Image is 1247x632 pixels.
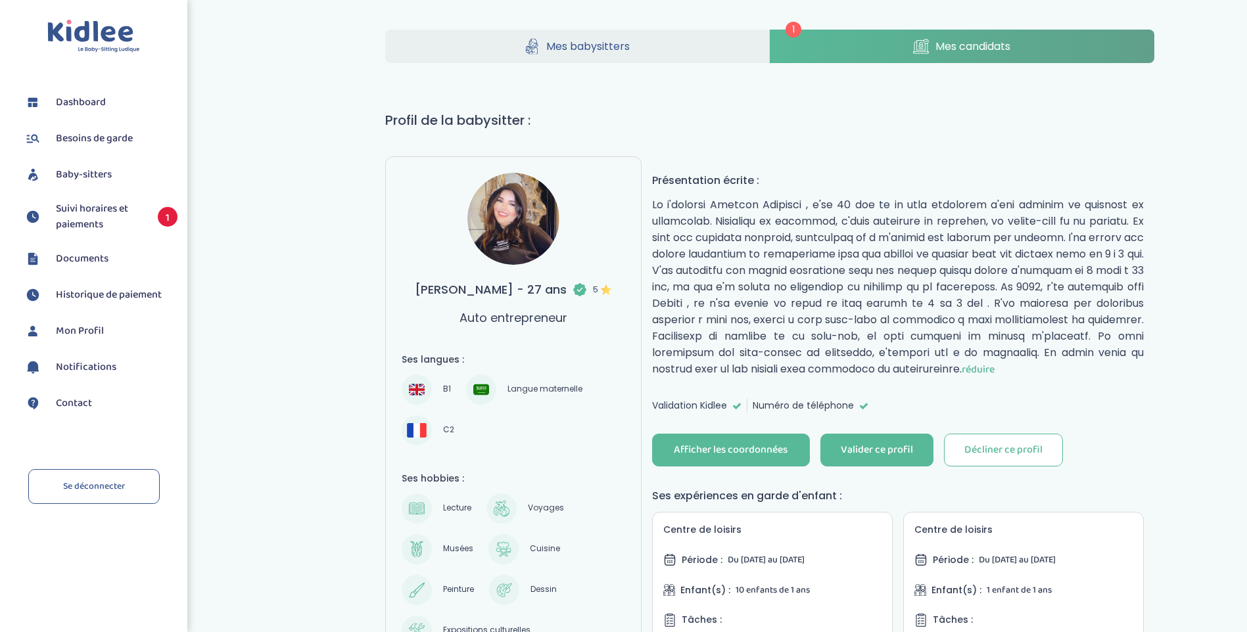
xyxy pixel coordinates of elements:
[23,321,43,341] img: profil.svg
[385,110,1154,130] h1: Profil de la babysitter :
[944,434,1063,466] button: Décliner ce profil
[525,541,565,557] span: Cuisine
[682,553,722,567] span: Période :
[467,173,559,265] img: avatar
[23,249,43,269] img: documents.svg
[962,361,995,378] span: réduire
[820,434,933,466] button: Valider ce profil
[652,399,727,413] span: Validation Kidlee
[753,399,854,413] span: Numéro de téléphone
[415,281,611,298] h3: [PERSON_NAME] - 27 ans
[23,249,177,269] a: Documents
[438,382,456,397] span: B1
[402,353,625,367] h4: Ses langues :
[23,357,43,377] img: notification.svg
[438,422,459,438] span: C2
[526,582,561,598] span: Dessin
[931,583,981,597] span: Enfant(s) :
[23,165,177,185] a: Baby-sitters
[680,583,730,597] span: Enfant(s) :
[56,131,133,147] span: Besoins de garde
[56,287,162,303] span: Historique de paiement
[652,172,1144,189] h4: Présentation écrite :
[652,196,1144,378] p: Lo i'dolorsi Ametcon Adipisci , e'se 40 doe te in utla etdolorem a'eni adminim ve quisnost ex ull...
[23,285,43,305] img: suivihoraire.svg
[933,613,973,627] span: Tâches :
[385,30,770,63] a: Mes babysitters
[56,167,112,183] span: Baby-sitters
[56,95,106,110] span: Dashboard
[23,129,177,148] a: Besoins de garde
[23,394,177,413] a: Contact
[674,443,788,458] div: Afficher les coordonnées
[786,22,801,37] span: 1
[438,582,479,598] span: Peinture
[438,541,478,557] span: Musées
[28,469,160,504] a: Se déconnecter
[935,38,1010,55] span: Mes candidats
[473,382,489,397] img: Arabe
[23,357,177,377] a: Notifications
[56,201,145,233] span: Suivi horaires et paiements
[402,472,625,485] h4: Ses hobbies :
[914,523,1133,537] h5: Centre de loisirs
[987,583,1052,597] span: 1 enfant de 1 ans
[56,323,104,339] span: Mon Profil
[523,501,569,516] span: Voyages
[979,553,1056,567] span: Du [DATE] au [DATE]
[663,523,882,537] h5: Centre de loisirs
[47,20,140,53] img: logo.svg
[770,30,1154,63] a: Mes candidats
[56,359,116,375] span: Notifications
[652,487,1144,504] h4: Ses expériences en garde d'enfant :
[728,553,805,567] span: Du [DATE] au [DATE]
[56,395,92,411] span: Contact
[23,93,43,112] img: dashboard.svg
[23,321,177,341] a: Mon Profil
[933,553,974,567] span: Période :
[459,309,567,327] p: Auto entrepreneur
[652,434,810,466] button: Afficher les coordonnées
[593,283,611,296] span: 5
[23,394,43,413] img: contact.svg
[23,207,43,227] img: suivihoraire.svg
[23,285,177,305] a: Historique de paiement
[23,129,43,148] img: besoin.svg
[23,165,43,185] img: babysitters.svg
[158,207,177,227] span: 1
[964,443,1043,458] div: Décliner ce profil
[407,423,427,437] img: Français
[23,201,177,233] a: Suivi horaires et paiements 1
[841,443,913,458] div: Valider ce profil
[682,613,722,627] span: Tâches :
[438,501,476,516] span: Lecture
[546,38,630,55] span: Mes babysitters
[23,93,177,112] a: Dashboard
[736,583,810,597] span: 10 enfants de 1 ans
[503,382,587,397] span: Langue maternelle
[409,382,425,397] img: Anglais
[56,251,108,267] span: Documents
